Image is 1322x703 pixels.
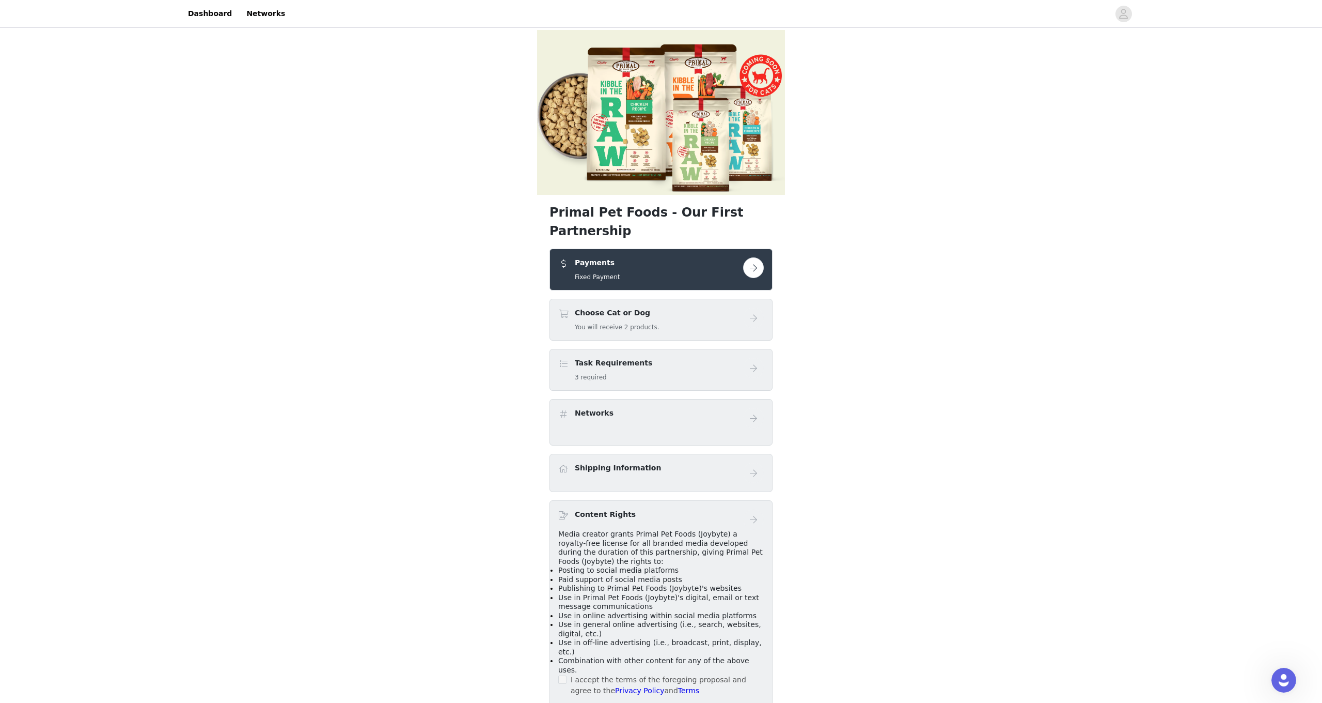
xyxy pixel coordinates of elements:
div: Shipping Information [549,454,773,492]
span: Use in general online advertising (i.e., search, websites, digital, etc.) [558,620,761,638]
h4: Shipping Information [575,463,661,473]
h4: Networks [575,408,613,419]
span: Posting to social media platforms [558,566,679,574]
h5: 3 required [575,373,652,382]
span: Use in Primal Pet Foods (Joybyte)'s digital, email or text message communications [558,593,759,611]
h4: Choose Cat or Dog [575,308,659,318]
span: Publishing to Primal Pet Foods (Joybyte)'s websites [558,584,742,592]
a: Terms [678,686,699,695]
p: I accept the terms of the foregoing proposal and agree to the and [571,675,764,696]
span: Use in online advertising within social media platforms [558,612,757,620]
h5: You will receive 2 products. [575,323,659,332]
img: campaign image [537,30,785,195]
h4: Content Rights [575,509,636,520]
h4: Payments [575,257,620,268]
span: Use in off-line advertising (i.e., broadcast, print, display, etc.) [558,638,762,656]
div: Choose Cat or Dog [549,299,773,341]
div: Task Requirements [549,349,773,391]
span: Combination with other content for any of the above uses. [558,656,749,674]
h5: Fixed Payment [575,272,620,282]
a: Networks [240,2,291,25]
h1: Primal Pet Foods - Our First Partnership [549,203,773,240]
h4: Task Requirements [575,358,652,369]
div: Payments [549,249,773,291]
a: Privacy Policy [615,686,664,695]
iframe: Intercom live chat [1271,668,1296,693]
a: Dashboard [182,2,238,25]
div: Networks [549,399,773,446]
span: Paid support of social media posts [558,575,682,584]
div: avatar [1119,6,1128,22]
span: Media creator grants Primal Pet Foods (Joybyte) a royalty-free license for all branded media deve... [558,530,763,566]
